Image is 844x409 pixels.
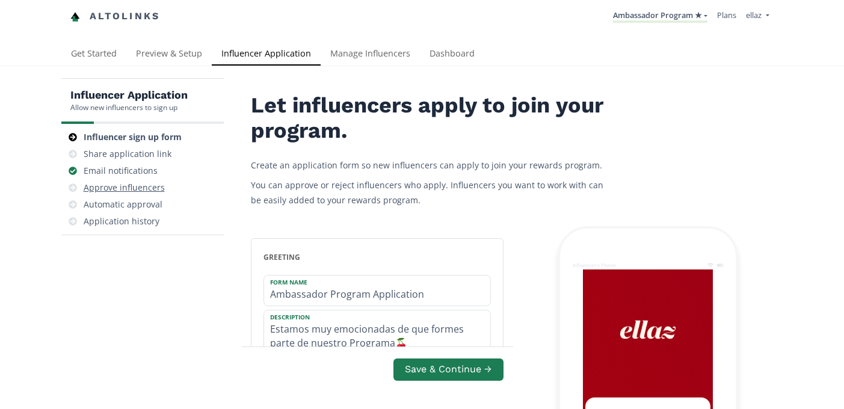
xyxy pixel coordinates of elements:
[613,10,707,23] a: Ambassador Program ★
[84,215,159,227] div: Application history
[70,88,188,102] h5: Influencer Application
[251,177,612,208] p: You can approve or reject influencers who apply. Influencers you want to work with can be easily ...
[264,275,478,286] label: Form Name
[126,43,212,67] a: Preview & Setup
[746,10,762,20] span: ellaz
[573,262,616,268] div: Influencer's Phone
[61,43,126,67] a: Get Started
[84,165,158,177] div: Email notifications
[84,198,162,211] div: Automatic approval
[70,7,161,26] a: Altolinks
[84,182,165,194] div: Approve influencers
[613,295,682,364] img: nKmKAABZpYV7
[264,310,490,355] textarea: Estamos muy emocionadas de que formes parte de nuestro Programa🍒
[251,158,612,173] p: Create an application form so new influencers can apply to join your rewards program.
[321,43,420,67] a: Manage Influencers
[420,43,484,67] a: Dashboard
[264,310,478,321] label: Description
[70,12,80,22] img: favicon-32x32.png
[212,43,321,67] a: Influencer Application
[251,93,612,143] h2: Let influencers apply to join your program.
[717,10,736,20] a: Plans
[84,148,171,160] div: Share application link
[746,10,769,23] a: ellaz
[393,358,503,381] button: Save & Continue →
[70,102,188,112] div: Allow new influencers to sign up
[84,131,182,143] div: Influencer sign up form
[263,252,300,262] span: greeting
